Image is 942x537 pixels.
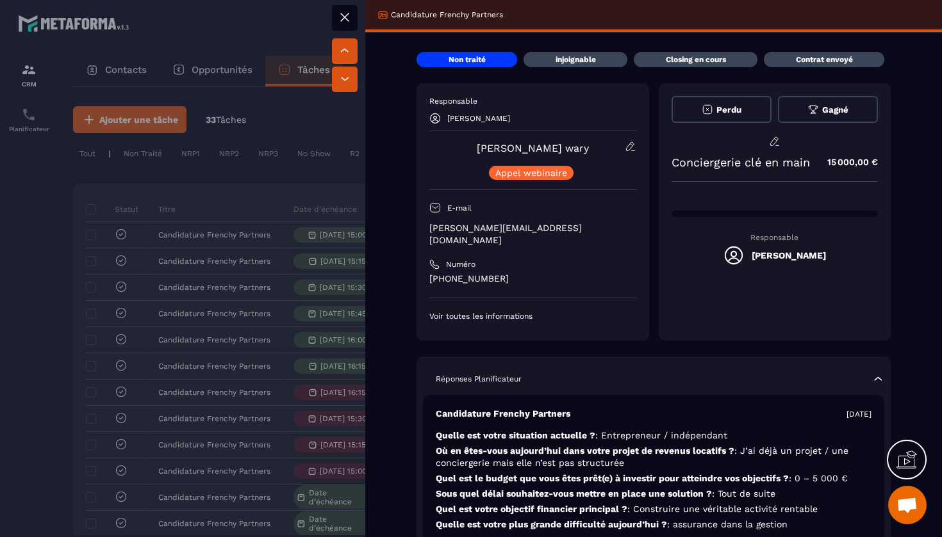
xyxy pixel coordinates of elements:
[436,429,872,442] p: Quelle est votre situation actuelle ?
[447,114,510,123] p: [PERSON_NAME]
[446,259,475,269] p: Numéro
[796,54,853,65] p: Contrat envoyé
[449,54,486,65] p: Non traité
[672,156,810,169] p: Conciergerie clé en main
[436,374,522,384] p: Réponses Planificateur
[627,504,818,514] span: : Construire une véritable activité rentable
[436,503,872,515] p: Quel est votre objectif financier principal ?
[429,311,636,321] p: Voir toutes les informations
[789,473,848,483] span: : 0 – 5 000 €
[814,150,878,175] p: 15 000,00 €
[556,54,596,65] p: injoignable
[447,203,472,213] p: E-mail
[436,518,872,531] p: Quelle est votre plus grande difficulté aujourd’hui ?
[477,142,589,154] a: [PERSON_NAME] wary
[429,273,636,285] p: [PHONE_NUMBER]
[429,96,636,106] p: Responsable
[716,105,741,115] span: Perdu
[436,472,872,485] p: Quel est le budget que vous êtes prêt(e) à investir pour atteindre vos objectifs ?
[436,445,872,469] p: Où en êtes-vous aujourd’hui dans votre projet de revenus locatifs ?
[822,105,848,115] span: Gagné
[429,222,636,246] p: [PERSON_NAME][EMAIL_ADDRESS][DOMAIN_NAME]
[752,250,826,260] h5: [PERSON_NAME]
[672,233,879,242] p: Responsable
[847,409,872,419] p: [DATE]
[778,96,878,123] button: Gagné
[888,486,927,524] div: Ouvrir le chat
[595,430,727,440] span: : Entrepreneur / indépendant
[666,54,726,65] p: Closing en cours
[712,488,775,499] span: : Tout de suite
[495,168,567,177] p: Appel webinaire
[672,96,772,123] button: Perdu
[667,519,788,529] span: : assurance dans la gestion
[391,10,503,20] p: Candidature Frenchy Partners
[436,488,872,500] p: Sous quel délai souhaitez-vous mettre en place une solution ?
[436,408,570,420] p: Candidature Frenchy Partners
